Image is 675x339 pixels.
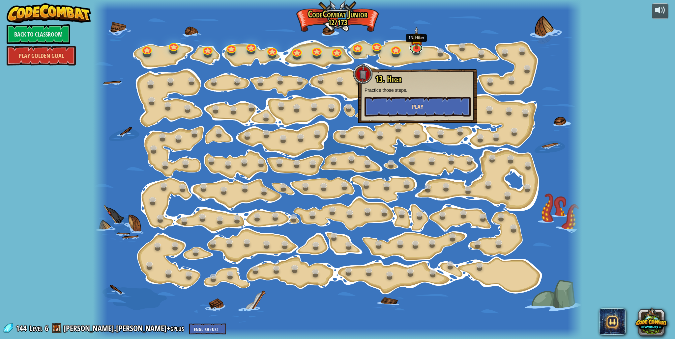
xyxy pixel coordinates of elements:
[29,323,43,334] span: Level
[7,24,70,44] a: Back to Classroom
[63,323,186,333] a: [PERSON_NAME].[PERSON_NAME]+gplus
[410,26,423,49] img: level-banner-started.png
[365,97,471,117] button: Play
[365,87,471,93] p: Practice those steps.
[7,46,76,65] a: Play Golden Goal
[7,3,91,23] img: CodeCombat - Learn how to code by playing a game
[16,323,29,333] span: 144
[652,3,668,19] button: Adjust volume
[375,73,401,85] span: 13. Hiker
[412,103,423,111] span: Play
[45,323,48,333] span: 6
